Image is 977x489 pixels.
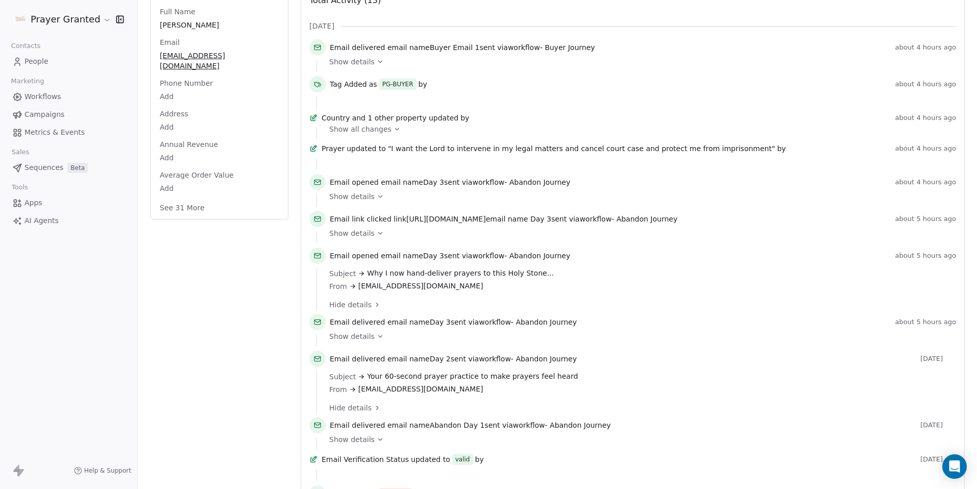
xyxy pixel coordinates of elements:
[330,215,392,223] span: Email link clicked
[895,215,956,223] span: about 5 hours ago
[329,57,375,67] span: Show details
[329,57,949,67] a: Show details
[430,355,451,363] span: Day 2
[322,113,350,123] span: Country
[545,43,595,52] span: Buyer Journey
[423,252,444,260] span: Day 3
[358,281,483,291] span: [EMAIL_ADDRESS][DOMAIN_NAME]
[25,91,61,102] span: Workflows
[920,455,956,463] span: [DATE]
[455,454,470,464] div: valid
[330,420,611,430] span: email name sent via workflow -
[158,139,220,150] span: Annual Revenue
[158,170,236,180] span: Average Order Value
[8,53,129,70] a: People
[895,178,956,186] span: about 4 hours ago
[330,178,379,186] span: Email opened
[430,421,485,429] span: Abandon Day 1
[31,13,101,26] span: Prayer Granted
[329,403,372,413] span: Hide details
[329,191,949,202] a: Show details
[358,384,483,395] span: [EMAIL_ADDRESS][DOMAIN_NAME]
[160,51,279,71] span: [EMAIL_ADDRESS][DOMAIN_NAME]
[8,88,129,105] a: Workflows
[895,318,956,326] span: about 5 hours ago
[160,122,279,132] span: Add
[516,355,577,363] span: Abandon Journey
[460,113,469,123] span: by
[509,178,571,186] span: Abandon Journey
[329,372,356,382] span: Subject
[330,42,595,53] span: email name sent via workflow -
[895,252,956,260] span: about 5 hours ago
[329,403,949,413] a: Hide details
[382,80,413,89] div: PG-BUYER
[895,80,956,88] span: about 4 hours ago
[154,199,211,217] button: See 31 More
[158,7,198,17] span: Full Name
[7,180,32,195] span: Tools
[160,91,279,102] span: Add
[411,454,450,464] span: updated to
[330,252,379,260] span: Email opened
[329,434,375,445] span: Show details
[550,421,611,429] span: Abandon Journey
[777,143,786,154] span: by
[329,228,375,238] span: Show details
[509,252,571,260] span: Abandon Journey
[329,300,949,310] a: Hide details
[895,144,956,153] span: about 4 hours ago
[329,124,949,134] a: Show all changes
[322,454,409,464] span: Email Verification Status
[430,318,451,326] span: Day 3
[330,421,385,429] span: Email delivered
[895,43,956,52] span: about 4 hours ago
[151,7,288,219] div: Swipe OneSwipe One
[423,178,444,186] span: Day 3
[25,56,48,67] span: People
[367,371,578,382] span: Your 60-second prayer practice to make prayers feel heard
[920,421,956,429] span: [DATE]
[8,194,129,211] a: Apps
[8,159,129,176] a: SequencesBeta
[25,162,63,173] span: Sequences
[330,214,677,224] span: link email name sent via workflow -
[8,106,129,123] a: Campaigns
[160,183,279,193] span: Add
[309,21,334,31] span: [DATE]
[920,355,956,363] span: [DATE]
[330,177,570,187] span: email name sent via workflow -
[74,467,131,475] a: Help & Support
[329,434,949,445] a: Show details
[329,384,347,395] span: From
[330,318,385,326] span: Email delivered
[160,153,279,163] span: Add
[352,113,459,123] span: and 1 other property updated
[25,109,64,120] span: Campaigns
[388,143,775,154] span: "I want the Lord to intervene in my legal matters and cancel court case and protect me from impri...
[330,355,385,363] span: Email delivered
[329,281,347,291] span: From
[12,11,109,28] button: Prayer Granted
[158,109,190,119] span: Address
[419,79,427,89] span: by
[895,114,956,122] span: about 4 hours ago
[942,454,967,479] div: Open Intercom Messenger
[329,300,372,310] span: Hide details
[322,143,345,154] span: Prayer
[158,78,215,88] span: Phone Number
[7,144,34,160] span: Sales
[14,13,27,26] img: FB-Logo.png
[25,215,59,226] span: AI Agents
[25,198,42,208] span: Apps
[158,37,182,47] span: Email
[67,163,88,173] span: Beta
[330,43,385,52] span: Email delivered
[475,454,484,464] span: by
[7,38,45,54] span: Contacts
[617,215,678,223] span: Abandon Journey
[406,215,486,223] span: [URL][DOMAIN_NAME]
[329,124,392,134] span: Show all changes
[329,268,356,279] span: Subject
[329,331,375,341] span: Show details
